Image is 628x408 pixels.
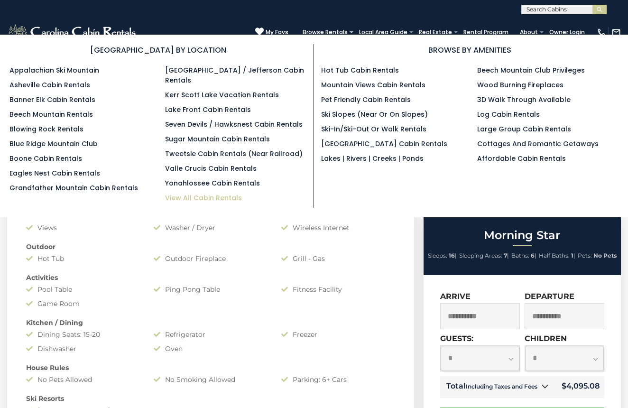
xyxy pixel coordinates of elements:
a: Ski Slopes (Near or On Slopes) [321,110,428,119]
div: Activities [19,273,402,282]
div: No Pets Allowed [19,375,147,384]
small: Including Taxes and Fees [466,383,537,390]
div: Wireless Internet [274,223,402,232]
a: Rental Program [459,26,513,39]
a: Seven Devils / Hawksnest Cabin Rentals [165,120,303,129]
a: Hot Tub Cabin Rentals [321,65,399,75]
label: Children [525,334,567,343]
a: Affordable Cabin Rentals [477,154,566,163]
strong: 6 [531,252,535,259]
div: Washer / Dryer [147,223,274,232]
label: Departure [525,292,574,301]
span: Sleeping Areas: [459,252,502,259]
a: [GEOGRAPHIC_DATA] / Jefferson Cabin Rentals [165,65,304,85]
div: Ski Resorts [19,394,402,403]
div: Kitchen / Dining [19,318,402,327]
strong: 1 [571,252,573,259]
a: [GEOGRAPHIC_DATA] Cabin Rentals [321,139,447,148]
a: About [515,26,543,39]
div: Outdoor [19,242,402,251]
div: Dishwasher [19,344,147,353]
a: Appalachian Ski Mountain [9,65,99,75]
a: 3D Walk Through Available [477,95,571,104]
div: Dining Seats: 15-20 [19,330,147,339]
a: Blowing Rock Rentals [9,124,83,134]
div: Game Room [19,299,147,308]
a: Boone Cabin Rentals [9,154,82,163]
h3: BROWSE BY AMENITIES [321,44,619,56]
span: Half Baths: [539,252,570,259]
label: Arrive [440,292,471,301]
a: Lakes | Rivers | Creeks | Ponds [321,154,424,163]
span: Sleeps: [428,252,447,259]
a: Yonahlossee Cabin Rentals [165,178,260,188]
span: Baths: [511,252,529,259]
div: Parking: 6+ Cars [274,375,402,384]
span: Pets: [578,252,592,259]
a: Kerr Scott Lake Vacation Rentals [165,90,279,100]
li: | [511,250,536,262]
div: Oven [147,344,274,353]
td: Total [440,376,556,398]
div: Ping Pong Table [147,285,274,294]
a: Owner Login [545,26,590,39]
div: Freezer [274,330,402,339]
a: Asheville Cabin Rentals [9,80,90,90]
a: Log Cabin Rentals [477,110,540,119]
label: Guests: [440,334,473,343]
strong: No Pets [593,252,617,259]
div: Views [19,223,147,232]
li: | [428,250,457,262]
a: Eagles Nest Cabin Rentals [9,168,100,178]
a: Sugar Mountain Cabin Rentals [165,134,270,144]
a: Pet Friendly Cabin Rentals [321,95,411,104]
div: Pool Table [19,285,147,294]
h2: Morning Star [426,229,619,241]
a: Banner Elk Cabin Rentals [9,95,95,104]
a: Large Group Cabin Rentals [477,124,571,134]
div: Outdoor Fireplace [147,254,274,263]
a: Grandfather Mountain Cabin Rentals [9,183,138,193]
li: | [459,250,509,262]
img: phone-regular-white.png [597,28,606,37]
div: Grill - Gas [274,254,402,263]
div: Refrigerator [147,330,274,339]
a: Beech Mountain Rentals [9,110,93,119]
a: Beech Mountain Club Privileges [477,65,585,75]
div: No Smoking Allowed [147,375,274,384]
strong: 16 [449,252,455,259]
a: Local Area Guide [354,26,412,39]
strong: 7 [504,252,507,259]
a: Tweetsie Cabin Rentals (Near Railroad) [165,149,303,158]
li: | [539,250,575,262]
a: Browse Rentals [298,26,352,39]
td: $4,095.08 [556,376,604,398]
a: Lake Front Cabin Rentals [165,105,251,114]
a: Valle Crucis Cabin Rentals [165,164,257,173]
div: Hot Tub [19,254,147,263]
a: Blue Ridge Mountain Club [9,139,98,148]
a: Wood Burning Fireplaces [477,80,563,90]
span: My Favs [266,28,288,37]
h3: [GEOGRAPHIC_DATA] BY LOCATION [9,44,306,56]
a: Mountain Views Cabin Rentals [321,80,425,90]
a: My Favs [255,27,288,37]
img: White-1-2.png [7,23,139,42]
div: House Rules [19,363,402,372]
a: Cottages and Romantic Getaways [477,139,599,148]
a: Real Estate [414,26,457,39]
a: View All Cabin Rentals [165,193,242,203]
div: Fitness Facility [274,285,402,294]
a: Ski-in/Ski-Out or Walk Rentals [321,124,426,134]
img: mail-regular-white.png [611,28,621,37]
